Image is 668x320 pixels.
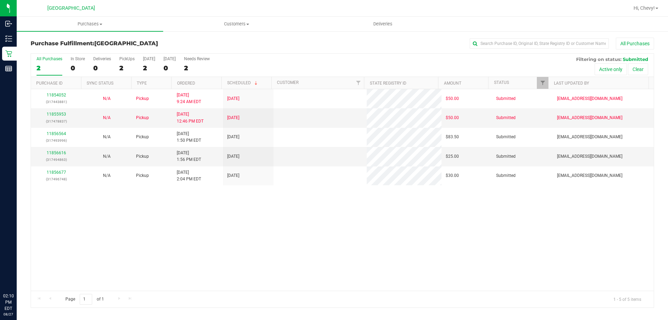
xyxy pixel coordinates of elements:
[71,56,85,61] div: In Store
[103,115,111,121] button: N/A
[5,50,12,57] inline-svg: Retail
[184,56,210,61] div: Needs Review
[164,56,176,61] div: [DATE]
[496,172,516,179] span: Submitted
[496,153,516,160] span: Submitted
[136,134,149,140] span: Pickup
[93,56,111,61] div: Deliveries
[557,172,622,179] span: [EMAIL_ADDRESS][DOMAIN_NAME]
[227,153,239,160] span: [DATE]
[35,176,77,182] p: (317496748)
[47,170,66,175] a: 11856677
[59,294,110,305] span: Page of 1
[227,172,239,179] span: [DATE]
[494,80,509,85] a: Status
[444,81,461,86] a: Amount
[119,64,135,72] div: 2
[71,64,85,72] div: 0
[5,20,12,27] inline-svg: Inbound
[446,172,459,179] span: $30.00
[576,56,621,62] span: Filtering on status:
[554,81,589,86] a: Last Updated By
[47,5,95,11] span: [GEOGRAPHIC_DATA]
[103,172,111,179] button: N/A
[136,95,149,102] span: Pickup
[103,173,111,178] span: Not Applicable
[557,153,622,160] span: [EMAIL_ADDRESS][DOMAIN_NAME]
[143,64,155,72] div: 2
[496,95,516,102] span: Submitted
[177,81,195,86] a: Ordered
[103,134,111,140] button: N/A
[47,93,66,97] a: 11854052
[37,56,62,61] div: All Purchases
[17,21,163,27] span: Purchases
[136,172,149,179] span: Pickup
[103,134,111,139] span: Not Applicable
[177,92,201,105] span: [DATE] 9:24 AM EDT
[557,115,622,121] span: [EMAIL_ADDRESS][DOMAIN_NAME]
[370,81,406,86] a: State Registry ID
[7,264,28,285] iframe: Resource center
[103,115,111,120] span: Not Applicable
[47,150,66,155] a: 11856616
[5,35,12,42] inline-svg: Inventory
[446,95,459,102] span: $50.00
[227,115,239,121] span: [DATE]
[47,131,66,136] a: 11856564
[537,77,548,89] a: Filter
[103,95,111,102] button: N/A
[470,38,609,49] input: Search Purchase ID, Original ID, State Registry ID or Customer Name...
[557,134,622,140] span: [EMAIL_ADDRESS][DOMAIN_NAME]
[119,56,135,61] div: PickUps
[177,150,201,163] span: [DATE] 1:56 PM EDT
[94,40,158,47] span: [GEOGRAPHIC_DATA]
[103,96,111,101] span: Not Applicable
[628,63,648,75] button: Clear
[136,153,149,160] span: Pickup
[137,81,147,86] a: Type
[5,65,12,72] inline-svg: Reports
[177,169,201,182] span: [DATE] 2:04 PM EDT
[163,17,310,31] a: Customers
[634,5,655,11] span: Hi, Chevy!
[87,81,113,86] a: Sync Status
[164,21,309,27] span: Customers
[136,115,149,121] span: Pickup
[3,312,14,317] p: 08/27
[446,134,459,140] span: $83.50
[352,77,364,89] a: Filter
[496,115,516,121] span: Submitted
[446,115,459,121] span: $50.00
[277,80,299,85] a: Customer
[616,38,654,49] button: All Purchases
[164,64,176,72] div: 0
[35,137,77,144] p: (317493996)
[17,17,163,31] a: Purchases
[227,80,259,85] a: Scheduled
[177,131,201,144] span: [DATE] 1:50 PM EDT
[3,293,14,312] p: 02:10 PM EDT
[310,17,456,31] a: Deliveries
[623,56,648,62] span: Submitted
[103,154,111,159] span: Not Applicable
[446,153,459,160] span: $25.00
[227,134,239,140] span: [DATE]
[103,153,111,160] button: N/A
[496,134,516,140] span: Submitted
[35,118,77,125] p: (317478837)
[35,99,77,105] p: (317443881)
[80,294,92,305] input: 1
[35,156,77,163] p: (317494863)
[595,63,627,75] button: Active only
[36,81,63,86] a: Purchase ID
[557,95,622,102] span: [EMAIL_ADDRESS][DOMAIN_NAME]
[143,56,155,61] div: [DATE]
[227,95,239,102] span: [DATE]
[31,40,238,47] h3: Purchase Fulfillment:
[177,111,204,124] span: [DATE] 12:46 PM EDT
[37,64,62,72] div: 2
[47,112,66,117] a: 11855953
[364,21,402,27] span: Deliveries
[93,64,111,72] div: 0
